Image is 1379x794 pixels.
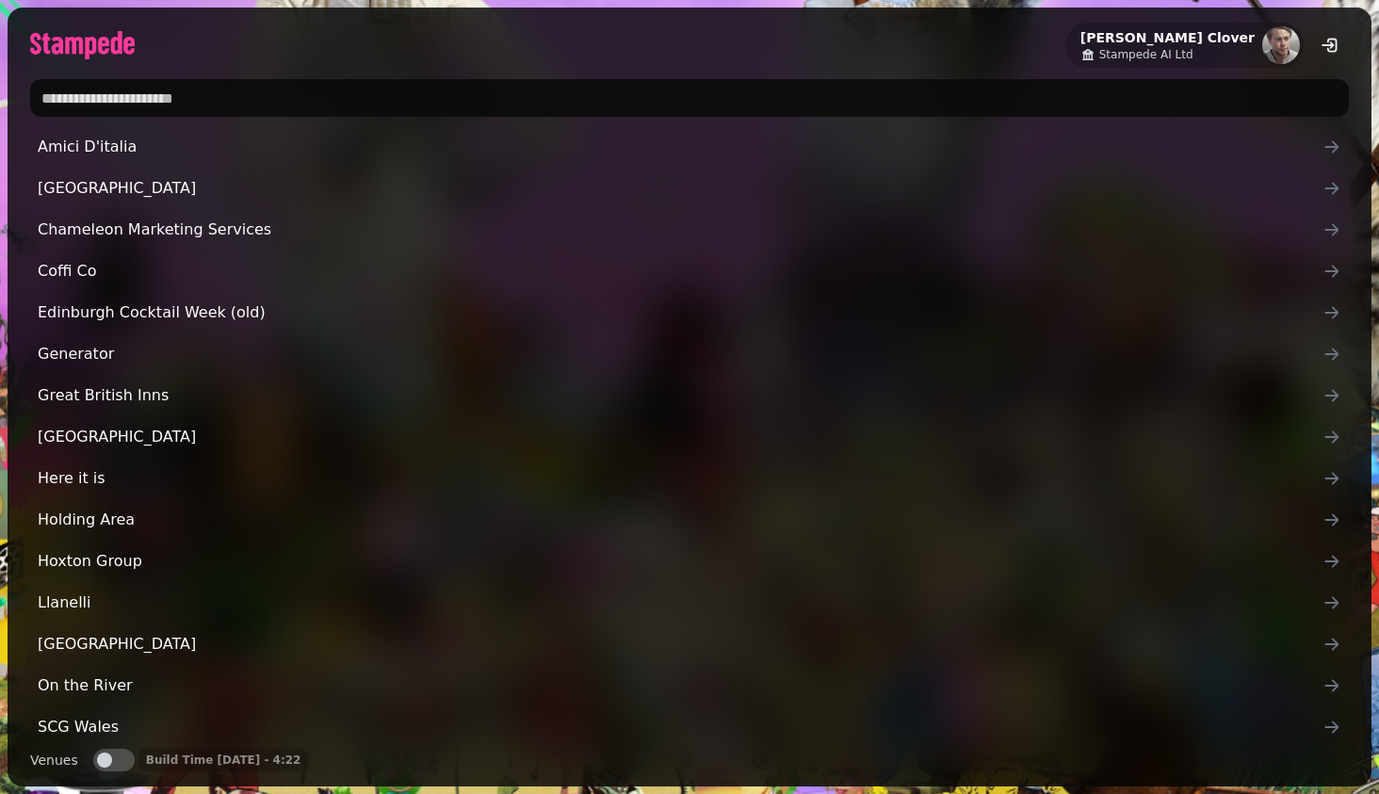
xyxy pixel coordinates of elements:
a: Edinburgh Cocktail Week (old) [30,294,1349,332]
h2: [PERSON_NAME] Clover [1080,28,1255,47]
p: Build Time [DATE] - 4:22 [146,753,301,768]
span: Hoxton Group [38,550,1322,573]
a: [GEOGRAPHIC_DATA] [30,418,1349,456]
span: Generator [38,343,1322,365]
span: [GEOGRAPHIC_DATA] [38,633,1322,656]
label: Venues [30,749,78,771]
a: [GEOGRAPHIC_DATA] [30,625,1349,663]
a: [GEOGRAPHIC_DATA] [30,170,1349,207]
span: On the River [38,674,1322,697]
span: Great British Inns [38,384,1322,407]
a: Generator [30,335,1349,373]
span: Chameleon Marketing Services [38,219,1322,241]
img: logo [30,31,135,59]
span: [GEOGRAPHIC_DATA] [38,426,1322,448]
a: Coffi Co [30,252,1349,290]
span: [GEOGRAPHIC_DATA] [38,177,1322,200]
a: On the River [30,667,1349,705]
a: Llanelli [30,584,1349,622]
a: SCG Wales [30,708,1349,746]
a: Here it is [30,460,1349,497]
a: Hoxton Group [30,543,1349,580]
a: Great British Inns [30,377,1349,414]
span: Edinburgh Cocktail Week (old) [38,301,1322,324]
span: Holding Area [38,509,1322,531]
a: Chameleon Marketing Services [30,211,1349,249]
a: Amici D'italia [30,128,1349,166]
a: Holding Area [30,501,1349,539]
span: Coffi Co [38,260,1322,283]
span: Stampede AI Ltd [1099,47,1193,62]
span: SCG Wales [38,716,1322,738]
button: logout [1311,26,1349,64]
span: Here it is [38,467,1322,490]
img: aHR0cHM6Ly93d3cuZ3JhdmF0YXIuY29tL2F2YXRhci9kZDBkNmU2NGQ3OWViYmU4ODcxMWM5ZTk3ZWI5MmRiND9zPTE1MCZkP... [1262,26,1300,64]
a: Stampede AI Ltd [1080,47,1255,62]
span: Llanelli [38,591,1322,614]
span: Amici D'italia [38,136,1322,158]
